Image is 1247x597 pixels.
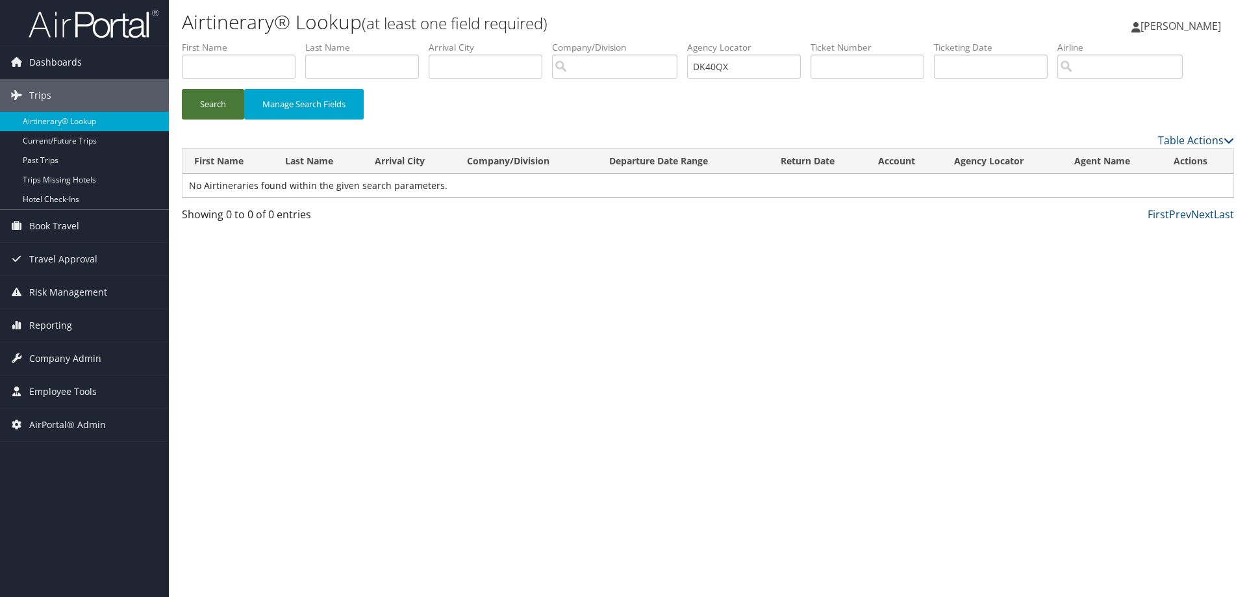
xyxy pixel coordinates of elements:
[182,41,305,54] label: First Name
[29,409,106,441] span: AirPortal® Admin
[1148,207,1169,222] a: First
[1063,149,1162,174] th: Agent Name
[1169,207,1191,222] a: Prev
[29,210,79,242] span: Book Travel
[1191,207,1214,222] a: Next
[183,149,273,174] th: First Name: activate to sort column ascending
[182,89,244,120] button: Search
[811,41,934,54] label: Ticket Number
[934,41,1057,54] label: Ticketing Date
[29,309,72,342] span: Reporting
[598,149,769,174] th: Departure Date Range: activate to sort column ascending
[362,12,548,34] small: (at least one field required)
[29,79,51,112] span: Trips
[429,41,552,54] label: Arrival City
[29,375,97,408] span: Employee Tools
[29,46,82,79] span: Dashboards
[1140,19,1221,33] span: [PERSON_NAME]
[552,41,687,54] label: Company/Division
[29,276,107,309] span: Risk Management
[305,41,429,54] label: Last Name
[182,8,883,36] h1: Airtinerary® Lookup
[182,207,431,229] div: Showing 0 to 0 of 0 entries
[363,149,455,174] th: Arrival City: activate to sort column ascending
[273,149,363,174] th: Last Name: activate to sort column ascending
[1131,6,1234,45] a: [PERSON_NAME]
[1057,41,1192,54] label: Airline
[769,149,866,174] th: Return Date: activate to sort column ascending
[29,243,97,275] span: Travel Approval
[455,149,598,174] th: Company/Division
[183,174,1233,197] td: No Airtineraries found within the given search parameters.
[244,89,364,120] button: Manage Search Fields
[942,149,1063,174] th: Agency Locator: activate to sort column ascending
[687,41,811,54] label: Agency Locator
[1214,207,1234,222] a: Last
[29,342,101,375] span: Company Admin
[1162,149,1233,174] th: Actions
[866,149,942,174] th: Account: activate to sort column ascending
[29,8,158,39] img: airportal-logo.png
[1158,133,1234,147] a: Table Actions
